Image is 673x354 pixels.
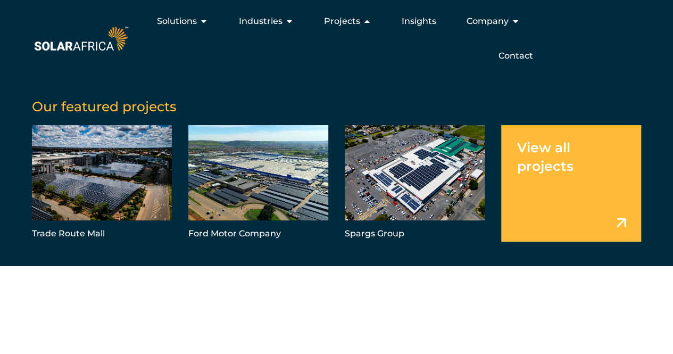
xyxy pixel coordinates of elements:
[401,15,436,28] a: Insights
[238,15,282,28] span: Industries
[31,289,672,296] h5: SolarAfrica is proudly affiliated with
[498,50,533,62] a: Contact
[157,15,197,28] span: Solutions
[466,15,508,28] span: Company
[32,98,641,114] h5: Our featured projects
[501,125,641,242] a: View all projects
[323,15,360,28] span: Projects
[130,11,541,67] nav: Menu
[32,125,172,242] a: Trade Route Mall
[130,11,541,67] div: Menu Toggle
